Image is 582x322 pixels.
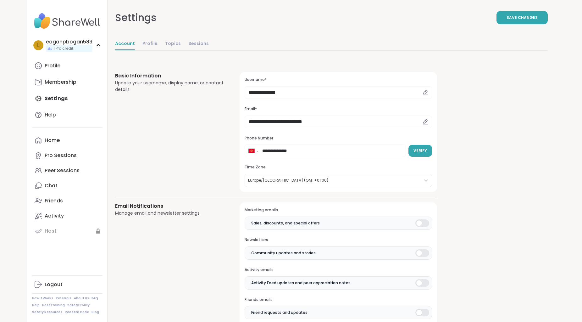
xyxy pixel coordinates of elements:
[251,280,351,286] span: Activity Feed updates and peer appreciation notes
[32,193,102,208] a: Friends
[251,310,308,315] span: Friend requests and updates
[32,310,62,314] a: Safety Resources
[142,38,158,50] a: Profile
[245,237,432,243] h3: Newsletters
[507,15,538,20] span: Save Changes
[32,133,102,148] a: Home
[245,267,432,273] h3: Activity emails
[245,77,432,82] h3: Username*
[115,72,225,80] h3: Basic Information
[91,296,98,301] a: FAQ
[45,79,76,86] div: Membership
[45,152,77,159] div: Pro Sessions
[32,148,102,163] a: Pro Sessions
[42,303,65,308] a: Host Training
[408,145,432,157] button: Verify
[91,310,99,314] a: Blog
[188,38,209,50] a: Sessions
[53,46,73,51] span: 1 Pro credit
[32,10,102,32] img: ShareWell Nav Logo
[245,207,432,213] h3: Marketing emails
[45,182,58,189] div: Chat
[245,297,432,302] h3: Friends emails
[45,197,63,204] div: Friends
[74,296,89,301] a: About Us
[32,75,102,90] a: Membership
[115,10,157,25] div: Settings
[496,11,548,24] button: Save Changes
[32,178,102,193] a: Chat
[65,310,89,314] a: Redeem Code
[251,250,316,256] span: Community updates and stories
[37,41,40,49] span: e
[67,303,90,308] a: Safety Policy
[245,165,432,170] h3: Time Zone
[32,303,40,308] a: Help
[45,137,60,144] div: Home
[245,106,432,112] h3: Email*
[32,107,102,122] a: Help
[32,163,102,178] a: Peer Sessions
[45,228,57,234] div: Host
[165,38,181,50] a: Topics
[32,58,102,73] a: Profile
[245,136,432,141] h3: Phone Number
[32,208,102,223] a: Activity
[45,167,80,174] div: Peer Sessions
[115,202,225,210] h3: Email Notifications
[115,210,225,217] div: Manage email and newsletter settings
[45,281,63,288] div: Logout
[32,223,102,239] a: Host
[56,296,71,301] a: Referrals
[45,212,64,219] div: Activity
[115,80,225,93] div: Update your username, display name, or contact details
[45,62,60,69] div: Profile
[46,38,92,45] div: eoganpbogan583
[32,277,102,292] a: Logout
[251,220,320,226] span: Sales, discounts, and special offers
[32,296,53,301] a: How It Works
[413,148,427,154] span: Verify
[45,111,56,118] div: Help
[115,38,135,50] a: Account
